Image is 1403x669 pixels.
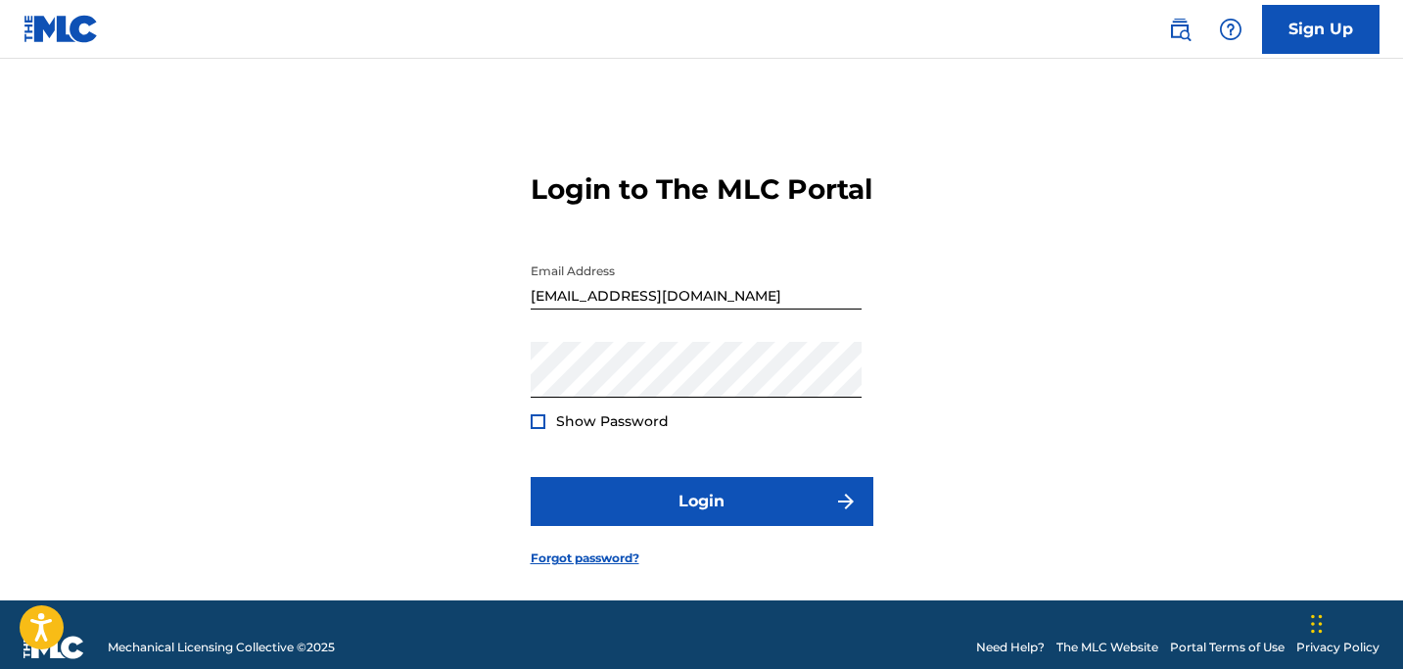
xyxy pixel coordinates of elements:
[1305,575,1403,669] iframe: Chat Widget
[531,172,872,207] h3: Login to The MLC Portal
[976,639,1045,656] a: Need Help?
[1296,639,1380,656] a: Privacy Policy
[1056,639,1158,656] a: The MLC Website
[531,477,873,526] button: Login
[23,15,99,43] img: MLC Logo
[1168,18,1192,41] img: search
[1262,5,1380,54] a: Sign Up
[23,636,84,659] img: logo
[1219,18,1242,41] img: help
[1211,10,1250,49] div: Help
[834,490,858,513] img: f7272a7cc735f4ea7f67.svg
[1311,595,1323,653] div: Drag
[108,639,335,656] span: Mechanical Licensing Collective © 2025
[1160,10,1199,49] a: Public Search
[531,550,639,567] a: Forgot password?
[1170,639,1285,656] a: Portal Terms of Use
[556,412,669,430] span: Show Password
